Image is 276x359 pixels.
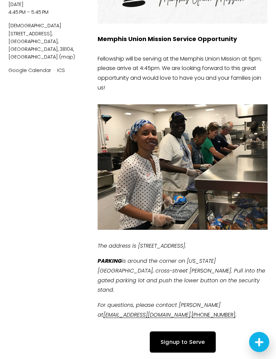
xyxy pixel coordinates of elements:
em: For questions, please contact [PERSON_NAME] at [98,301,222,319]
span: [DEMOGRAPHIC_DATA] [8,22,86,30]
p: Fellowship will be serving at the Memphis Union Mission at 5pm; please arrive at 4:45pm. We are l... [98,55,268,93]
a: Signup to Serve [150,332,216,353]
a: [EMAIL_ADDRESS][DOMAIN_NAME] [103,311,191,319]
time: [DATE] [8,1,24,8]
em: PARKING [98,257,122,265]
span: [GEOGRAPHIC_DATA] [8,54,58,61]
time: 5:45 PM [31,9,48,16]
time: 4:45 PM [8,9,26,16]
a: Google Calendar [8,67,51,74]
span: [GEOGRAPHIC_DATA], [GEOGRAPHIC_DATA], 38104 [8,38,74,53]
a: [PHONE_NUMBER] [192,311,236,319]
strong: Memphis Union Mission Service Opportunity [98,35,237,43]
span: [STREET_ADDRESS] [8,31,53,37]
a: (map) [59,54,75,61]
a: ICS [57,67,65,74]
em: The address is [STREET_ADDRESS]. [98,242,186,250]
p: , . [98,301,268,320]
em: is around the corner on [US_STATE][GEOGRAPHIC_DATA], cross-street [PERSON_NAME]. Pull into the ga... [98,257,267,294]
